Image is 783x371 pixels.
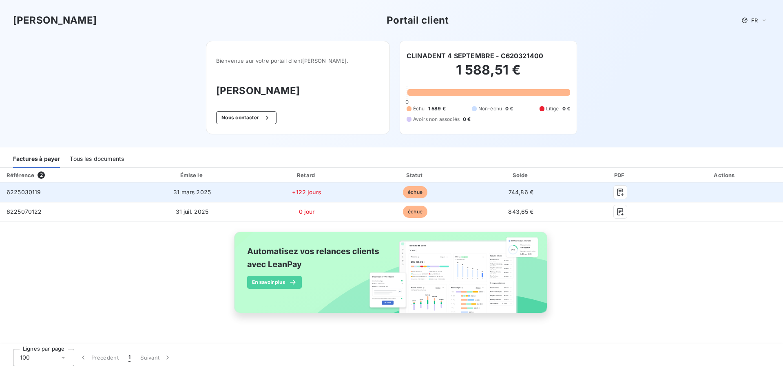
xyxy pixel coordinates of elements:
h3: Portail client [387,13,449,28]
span: Litige [546,105,559,112]
span: 2 [38,171,45,179]
span: 31 mars 2025 [173,189,211,195]
div: Statut [363,171,467,179]
span: 0 [405,99,409,105]
h3: [PERSON_NAME] [13,13,97,28]
div: Solde [470,171,571,179]
span: échue [403,206,427,218]
span: Non-échu [478,105,502,112]
span: +122 jours [292,189,321,195]
span: échue [403,186,427,198]
div: Factures à payer [13,151,60,168]
button: Nous contacter [216,111,276,124]
span: 843,65 € [508,208,533,215]
div: Émise le [134,171,250,179]
div: Actions [669,171,781,179]
h3: [PERSON_NAME] [216,83,380,98]
h6: CLINADENT 4 SEPTEMBRE - C620321400 [407,51,543,61]
h2: 1 588,51 € [407,62,570,86]
span: 0 € [463,116,471,123]
button: Suivant [135,349,177,366]
span: 0 € [562,105,570,112]
div: PDF [575,171,666,179]
span: 100 [20,353,30,362]
span: Échu [413,105,425,112]
button: 1 [124,349,135,366]
span: 31 juil. 2025 [176,208,209,215]
span: 6225070122 [7,208,42,215]
span: 6225030119 [7,189,41,195]
span: 744,86 € [509,189,533,195]
button: Précédent [74,349,124,366]
span: 0 € [505,105,513,112]
span: Bienvenue sur votre portail client [PERSON_NAME] . [216,57,380,64]
span: 0 jour [299,208,315,215]
span: 1 [128,353,130,362]
div: Retard [254,171,360,179]
span: Avoirs non associés [413,116,460,123]
div: Référence [7,172,34,178]
span: 1 589 € [428,105,446,112]
img: banner [227,227,556,327]
div: Tous les documents [70,151,124,168]
span: FR [751,17,758,24]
